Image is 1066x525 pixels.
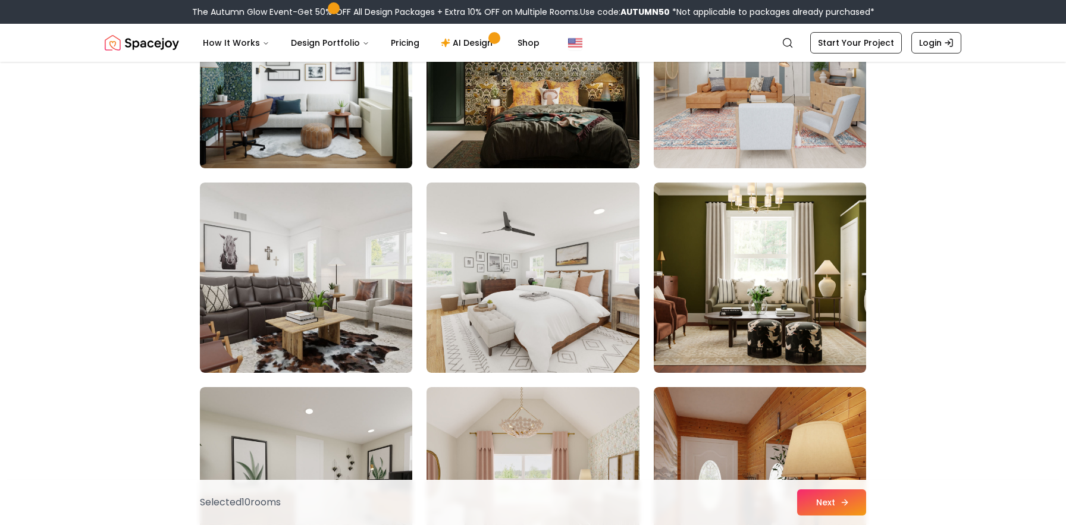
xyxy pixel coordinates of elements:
[508,31,549,55] a: Shop
[911,32,961,54] a: Login
[427,183,639,373] img: Room room-80
[105,31,179,55] img: Spacejoy Logo
[105,24,961,62] nav: Global
[580,6,670,18] span: Use code:
[568,36,582,50] img: United States
[810,32,902,54] a: Start Your Project
[797,489,866,515] button: Next
[200,183,412,373] img: Room room-79
[431,31,506,55] a: AI Design
[654,183,866,373] img: Room room-81
[193,31,279,55] button: How It Works
[193,31,549,55] nav: Main
[620,6,670,18] b: AUTUMN50
[105,31,179,55] a: Spacejoy
[192,6,874,18] div: The Autumn Glow Event-Get 50% OFF All Design Packages + Extra 10% OFF on Multiple Rooms.
[200,495,281,510] p: Selected 10 room s
[381,31,429,55] a: Pricing
[670,6,874,18] span: *Not applicable to packages already purchased*
[281,31,379,55] button: Design Portfolio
